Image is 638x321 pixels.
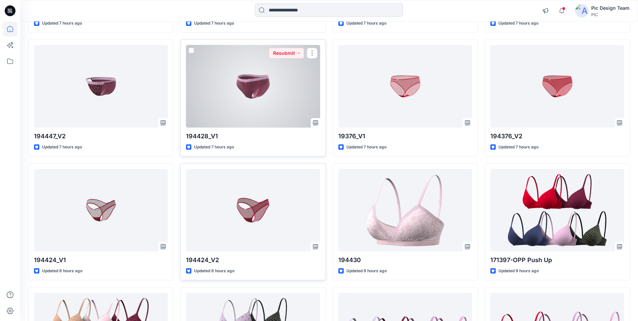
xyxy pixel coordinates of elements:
p: 171397-OPP Push Up [490,255,624,265]
p: Updated 8 hours ago [346,267,387,275]
p: Updated 7 hours ago [42,144,82,151]
img: avatar [575,4,589,17]
p: Updated 7 hours ago [346,20,386,27]
p: 19376_V1 [338,132,472,141]
p: Updated 7 hours ago [194,144,234,151]
a: 194424_V2 [186,169,320,251]
p: Updated 7 hours ago [498,144,538,151]
a: 194430 [338,169,472,251]
a: 194376_V2 [490,45,624,128]
p: Updated 7 hours ago [194,20,234,27]
div: PIC [591,12,630,17]
div: Pic Design Team [591,4,630,12]
p: 194424_V1 [34,255,168,265]
a: 171397-OPP Push Up [490,169,624,251]
p: 194447_V2 [34,132,168,141]
p: 194430 [338,255,472,265]
p: 194428_V1 [186,132,320,141]
p: Updated 7 hours ago [346,144,386,151]
p: 194424_V2 [186,255,320,265]
p: Updated 9 hours ago [498,267,539,275]
a: 194428_V1 [186,45,320,128]
p: Updated 8 hours ago [42,267,82,275]
p: 194376_V2 [490,132,624,141]
a: 19376_V1 [338,45,472,128]
p: Updated 7 hours ago [498,20,538,27]
p: Updated 7 hours ago [42,20,82,27]
p: Updated 8 hours ago [194,267,234,275]
a: 194424_V1 [34,169,168,251]
a: 194447_V2 [34,45,168,128]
